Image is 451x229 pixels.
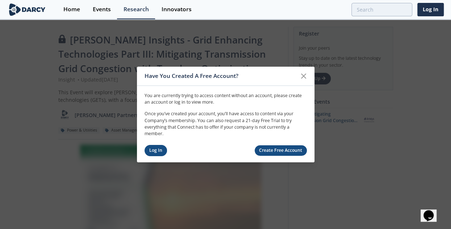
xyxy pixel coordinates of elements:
[145,69,297,83] div: Have You Created A Free Account?
[421,200,444,222] iframe: chat widget
[145,92,307,105] p: You are currently trying to access content without an account, please create an account or log in...
[93,7,111,12] div: Events
[417,3,444,16] a: Log In
[162,7,192,12] div: Innovators
[124,7,149,12] div: Research
[145,145,167,156] a: Log In
[8,3,47,16] img: logo-wide.svg
[145,111,307,137] p: Once you’ve created your account, you’ll have access to content via your Company’s membership. Yo...
[255,145,307,156] a: Create Free Account
[63,7,80,12] div: Home
[351,3,412,16] input: Advanced Search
